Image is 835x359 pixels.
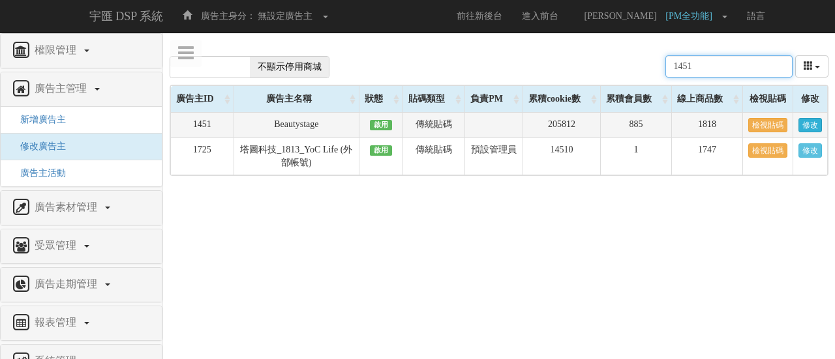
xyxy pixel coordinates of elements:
a: 修改 [798,118,822,132]
a: 權限管理 [10,40,152,61]
span: 啟用 [370,120,393,130]
a: 廣告素材管理 [10,197,152,218]
div: 累積會員數 [601,86,671,112]
td: 205812 [523,113,600,138]
a: 報表管理 [10,313,152,334]
a: 修改廣告主 [10,141,66,151]
a: 新增廣告主 [10,115,66,124]
a: 廣告主活動 [10,168,66,178]
div: 檢視貼碼 [743,86,793,112]
span: 報表管理 [31,317,83,328]
a: 受眾管理 [10,236,152,257]
span: 不顯示停用商城 [250,57,329,78]
div: 廣告主名稱 [234,86,359,112]
td: 1451 [171,113,234,138]
td: 預設管理員 [465,138,523,175]
span: 廣告走期管理 [31,278,104,289]
td: 傳統貼碼 [403,113,465,138]
div: 負責PM [465,86,523,112]
div: 修改 [793,86,827,112]
td: 1818 [672,113,743,138]
div: 貼碼類型 [403,86,464,112]
td: 1 [601,138,672,175]
td: 1747 [672,138,743,175]
span: 受眾管理 [31,240,83,251]
td: 塔圖科技_1813_YoC Life (外部帳號) [234,138,359,175]
span: 廣告主身分： [201,11,256,21]
span: [PERSON_NAME] [578,11,663,21]
td: 885 [601,113,672,138]
td: Beautystage [234,113,359,138]
div: 廣告主ID [171,86,234,112]
span: 權限管理 [31,44,83,55]
a: 檢視貼碼 [748,118,787,132]
div: 線上商品數 [672,86,742,112]
button: columns [795,55,829,78]
a: 廣告走期管理 [10,274,152,295]
span: [PM全功能] [665,11,719,21]
a: 檢視貼碼 [748,143,787,158]
span: 啟用 [370,145,393,156]
a: 修改 [798,143,822,158]
span: 廣告素材管理 [31,201,104,212]
div: Columns [795,55,829,78]
span: 無設定廣告主 [258,11,312,21]
a: 廣告主管理 [10,79,152,100]
div: 狀態 [359,86,402,112]
input: Search [665,55,793,78]
td: 1725 [171,138,234,175]
td: 傳統貼碼 [403,138,465,175]
div: 累積cookie數 [523,86,600,112]
span: 廣告主管理 [31,83,93,94]
td: 14510 [523,138,600,175]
